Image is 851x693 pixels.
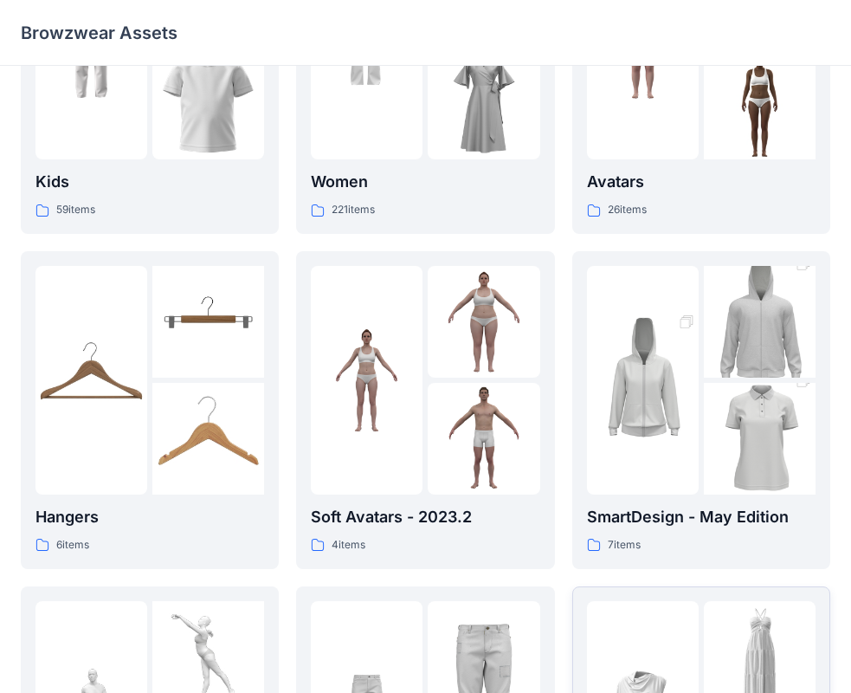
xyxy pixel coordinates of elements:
a: folder 1folder 2folder 3Soft Avatars - 2023.24items [296,251,554,569]
p: Hangers [35,505,264,529]
p: Avatars [587,170,816,194]
p: 59 items [56,201,95,219]
p: Women [311,170,539,194]
img: folder 1 [35,324,147,436]
a: folder 1folder 2folder 3SmartDesign - May Edition7items [572,251,830,569]
img: folder 3 [428,383,539,495]
img: folder 1 [311,324,422,436]
img: folder 3 [428,48,539,159]
img: folder 2 [704,238,816,406]
a: folder 1folder 2folder 3Hangers6items [21,251,279,569]
p: 4 items [332,536,365,554]
p: Kids [35,170,264,194]
p: 221 items [332,201,375,219]
img: folder 2 [152,266,264,378]
img: folder 3 [152,383,264,495]
p: 26 items [608,201,647,219]
img: folder 2 [428,266,539,378]
img: folder 3 [152,48,264,159]
p: SmartDesign - May Edition [587,505,816,529]
p: 6 items [56,536,89,554]
p: Browzwear Assets [21,21,177,45]
p: 7 items [608,536,641,554]
img: folder 3 [704,48,816,159]
img: folder 1 [587,296,699,464]
img: folder 3 [704,355,816,523]
p: Soft Avatars - 2023.2 [311,505,539,529]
